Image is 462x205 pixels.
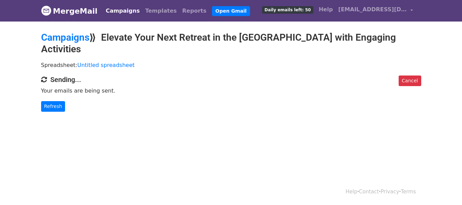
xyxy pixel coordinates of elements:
[336,3,416,19] a: [EMAIL_ADDRESS][DOMAIN_NAME]
[316,3,336,16] a: Help
[41,76,421,84] h4: Sending...
[41,32,89,43] a: Campaigns
[77,62,135,68] a: Untitled spreadsheet
[262,6,313,14] span: Daily emails left: 50
[399,76,421,86] a: Cancel
[259,3,316,16] a: Daily emails left: 50
[338,5,407,14] span: [EMAIL_ADDRESS][DOMAIN_NAME]
[41,61,421,69] p: Spreadsheet:
[41,4,98,18] a: MergeMail
[428,172,462,205] iframe: Chat Widget
[380,189,399,195] a: Privacy
[179,4,209,18] a: Reports
[41,101,65,112] a: Refresh
[41,87,421,94] p: Your emails are being sent.
[212,6,250,16] a: Open Gmail
[346,189,357,195] a: Help
[41,5,51,16] img: MergeMail logo
[103,4,142,18] a: Campaigns
[142,4,179,18] a: Templates
[401,189,416,195] a: Terms
[41,32,421,55] h2: ⟫ Elevate Your Next Retreat in the [GEOGRAPHIC_DATA] with Engaging Activities
[359,189,379,195] a: Contact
